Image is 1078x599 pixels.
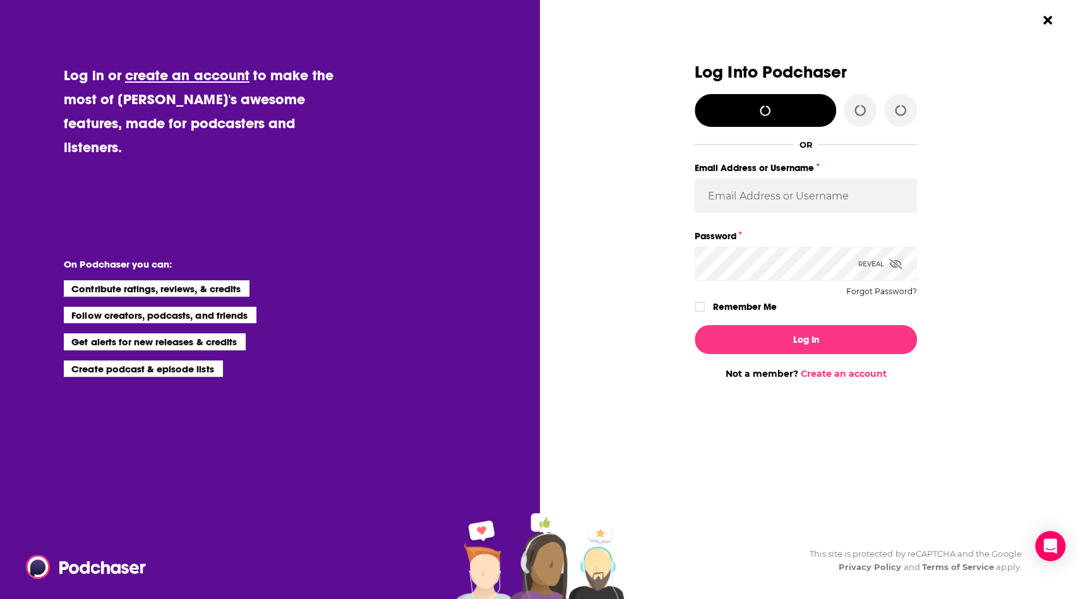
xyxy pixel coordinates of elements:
[1036,8,1060,32] button: Close Button
[64,360,222,377] li: Create podcast & episode lists
[64,333,245,350] li: Get alerts for new releases & credits
[921,562,994,572] a: Terms of Service
[846,287,917,296] button: Forgot Password?
[858,247,902,281] div: Reveal
[26,555,147,579] img: Podchaser - Follow, Share and Rate Podcasts
[695,179,917,213] input: Email Address or Username
[64,258,316,270] li: On Podchaser you can:
[695,368,917,379] div: Not a member?
[799,139,812,150] div: OR
[125,66,249,84] a: create an account
[839,562,902,572] a: Privacy Policy
[800,368,886,379] a: Create an account
[713,299,777,315] label: Remember Me
[1035,531,1065,561] div: Open Intercom Messenger
[799,547,1021,574] div: This site is protected by reCAPTCHA and the Google and apply.
[695,160,917,176] label: Email Address or Username
[64,280,249,297] li: Contribute ratings, reviews, & credits
[695,228,917,244] label: Password
[695,325,917,354] button: Log In
[695,63,917,81] h3: Log Into Podchaser
[64,307,256,323] li: Follow creators, podcasts, and friends
[26,555,137,579] a: Podchaser - Follow, Share and Rate Podcasts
